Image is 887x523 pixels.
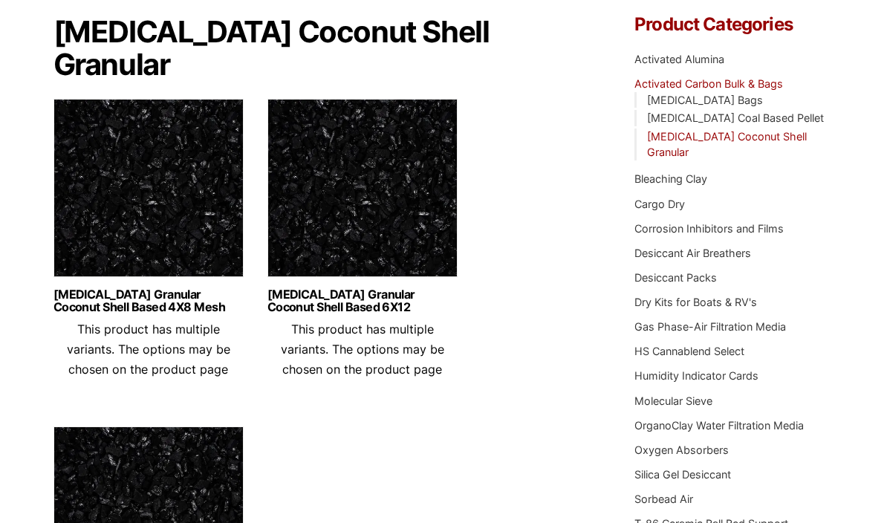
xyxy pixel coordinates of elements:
a: Oxygen Absorbers [634,444,729,457]
a: Activated Alumina [634,53,724,66]
a: Humidity Indicator Cards [634,370,758,383]
a: Desiccant Air Breathers [634,247,751,260]
a: Corrosion Inhibitors and Films [634,223,784,235]
a: Silica Gel Desiccant [634,469,731,481]
a: OrganoClay Water Filtration Media [634,420,804,432]
img: Activated Carbon Mesh Granular [53,100,244,285]
a: Dry Kits for Boats & RV's [634,296,757,309]
a: Molecular Sieve [634,395,712,408]
a: Cargo Dry [634,198,685,211]
a: [MEDICAL_DATA] Granular Coconut Shell Based 4X8 Mesh [53,289,244,314]
a: [MEDICAL_DATA] Bags [647,94,763,107]
a: Gas Phase-Air Filtration Media [634,321,786,334]
a: [MEDICAL_DATA] Granular Coconut Shell Based 6X12 [267,289,458,314]
span: This product has multiple variants. The options may be chosen on the product page [281,322,444,377]
a: HS Cannablend Select [634,345,744,358]
a: Activated Carbon Bulk & Bags [634,78,783,91]
a: [MEDICAL_DATA] Coconut Shell Granular [647,131,807,160]
span: This product has multiple variants. The options may be chosen on the product page [67,322,230,377]
a: Sorbead Air [634,493,693,506]
h4: Product Categories [634,16,834,34]
a: Desiccant Packs [634,272,717,285]
h1: [MEDICAL_DATA] Coconut Shell Granular [53,16,597,82]
a: Bleaching Clay [634,173,707,186]
img: Activated Carbon Mesh Granular [267,100,458,285]
a: [MEDICAL_DATA] Coal Based Pellet [647,112,824,125]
